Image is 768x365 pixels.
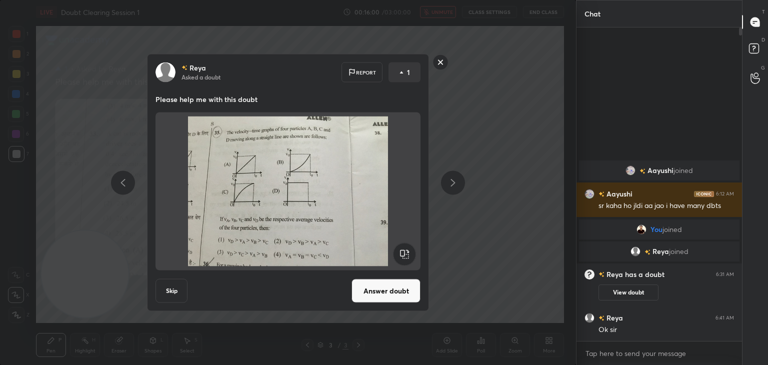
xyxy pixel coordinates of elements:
[598,284,658,300] button: View doubt
[762,8,765,15] p: T
[584,189,594,199] img: f489e88b83a74f9da2c2d2e2cf89f259.jpg
[576,158,742,341] div: grid
[189,64,206,72] p: Reya
[694,191,714,197] img: iconic-dark.1390631f.png
[639,168,645,174] img: no-rating-badge.077c3623.svg
[598,325,734,335] div: Ok sir
[598,201,734,211] div: sr kaha ho jldi aa jao i have many dbts
[644,249,650,255] img: no-rating-badge.077c3623.svg
[407,67,410,77] p: 1
[716,191,734,197] div: 6:12 AM
[630,246,640,256] img: default.png
[351,279,420,303] button: Answer doubt
[604,270,623,279] h6: Reya
[716,271,734,277] div: 6:31 AM
[598,191,604,197] img: no-rating-badge.077c3623.svg
[155,279,187,303] button: Skip
[669,247,688,255] span: joined
[650,225,662,233] span: You
[604,188,632,199] h6: Aayushi
[636,224,646,234] img: 09770f7dbfa9441c9c3e57e13e3293d5.jpg
[584,313,594,323] img: default.png
[155,94,420,104] p: Please help me with this doubt
[598,270,604,279] img: no-rating-badge.077c3623.svg
[155,62,175,82] img: default.png
[167,116,408,266] img: 1759366914T5JQ0X.jpg
[662,225,682,233] span: joined
[652,247,669,255] span: Reya
[673,166,693,174] span: joined
[761,64,765,71] p: G
[181,65,187,70] img: no-rating-badge.077c3623.svg
[761,36,765,43] p: D
[576,0,608,27] p: Chat
[181,73,220,81] p: Asked a doubt
[647,166,673,174] span: Aayushi
[623,270,664,279] span: has a doubt
[604,312,623,323] h6: Reya
[625,165,635,175] img: f489e88b83a74f9da2c2d2e2cf89f259.jpg
[715,315,734,321] div: 6:41 AM
[598,315,604,321] img: no-rating-badge.077c3623.svg
[341,62,382,82] div: Report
